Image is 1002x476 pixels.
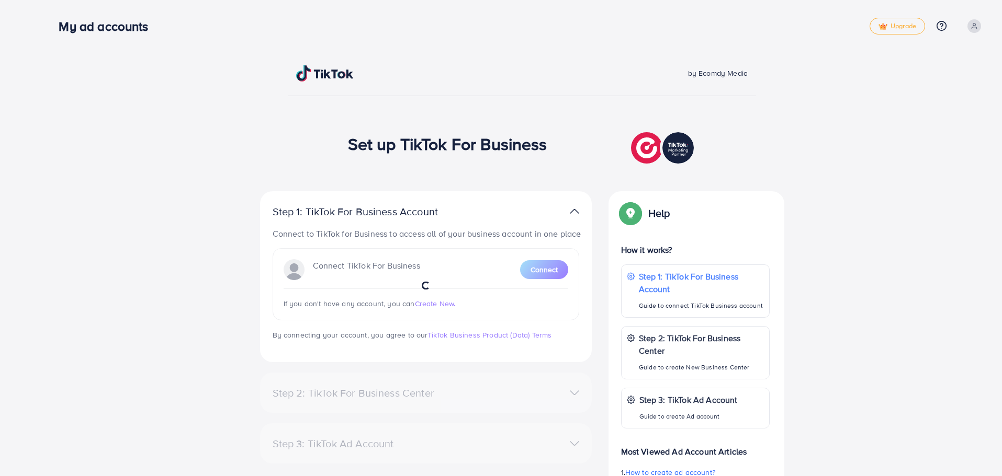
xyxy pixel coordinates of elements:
[570,204,579,219] img: TikTok partner
[648,207,670,219] p: Help
[631,130,696,166] img: TikTok partner
[879,22,916,30] span: Upgrade
[621,437,770,458] p: Most Viewed Ad Account Articles
[621,243,770,256] p: How it works?
[639,270,764,295] p: Step 1: TikTok For Business Account
[639,361,764,374] p: Guide to create New Business Center
[639,299,764,312] p: Guide to connect TikTok Business account
[688,68,748,78] span: by Ecomdy Media
[870,18,925,34] a: tickUpgrade
[879,23,887,30] img: tick
[348,134,547,154] h1: Set up TikTok For Business
[59,19,156,34] h3: My ad accounts
[273,205,471,218] p: Step 1: TikTok For Business Account
[639,393,738,406] p: Step 3: TikTok Ad Account
[639,332,764,357] p: Step 2: TikTok For Business Center
[639,410,738,423] p: Guide to create Ad account
[621,204,640,223] img: Popup guide
[296,65,354,82] img: TikTok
